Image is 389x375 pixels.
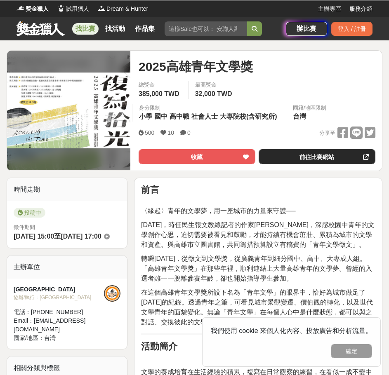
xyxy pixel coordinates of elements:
[211,327,372,334] span: 我們使用 cookie 來個人化內容、投放廣告和分析流量。
[141,289,373,326] span: 在這個高雄青年文學獎所設下名為「青年文學」的眼界中，恰好為城市做足了[DATE]的紀錄。透過青年之筆，可看見城市景觀變遷、價值觀的轉化，以及世代文學青年的面貌變化。無論「青年文學」在每個人心中是...
[57,5,89,13] a: Logo試用獵人
[349,5,372,13] a: 服務介紹
[61,233,101,240] span: [DATE] 17:00
[26,5,49,13] span: 獎金獵人
[7,73,130,149] img: Cover Image
[195,81,234,89] span: 最高獎金
[154,113,167,120] span: 國中
[141,185,159,195] strong: 前言
[139,57,253,76] span: 2025高雄青年文學獎
[72,23,99,35] a: 找比賽
[14,233,54,240] span: [DATE] 15:00
[14,285,104,294] div: [GEOGRAPHIC_DATA]
[293,113,306,120] span: 台灣
[141,221,375,248] span: [DATE]，時任民生報文教線記者的作家[PERSON_NAME]，深感校園中青年的文學創作心思，迫切需要被看見和鼓勵，才能持續有機會茁壯、累積為城市的文學和資產。與高雄市立圖書館，共同籌措預算...
[102,23,128,35] a: 找活動
[286,22,327,36] a: 辦比賽
[259,149,375,164] a: 前往比賽網站
[106,5,148,13] span: Dream & Hunter
[57,4,65,12] img: Logo
[14,208,45,218] span: 投稿中
[14,308,104,316] div: 電話： [PHONE_NUMBER]
[139,104,279,112] div: 身分限制
[139,90,179,97] span: 385,000 TWD
[132,23,158,35] a: 作品集
[44,335,56,341] span: 台灣
[139,113,152,120] span: 小學
[318,5,341,13] a: 主辦專區
[139,149,255,164] button: 收藏
[165,21,247,36] input: 這樣Sale也可以： 安聯人壽創意銷售法募集
[54,233,61,240] span: 至
[293,104,327,112] div: 國籍/地區限制
[14,294,104,301] div: 協辦/執行： [GEOGRAPHIC_DATA]
[187,129,191,136] span: 0
[331,344,372,358] button: 確定
[17,4,25,12] img: Logo
[17,5,49,13] a: Logo獎金獵人
[139,81,182,89] span: 總獎金
[141,341,177,352] strong: 活動簡介
[170,113,189,120] span: 高中職
[191,113,218,120] span: 社會人士
[319,127,335,139] span: 分享至
[331,22,372,36] div: 登入 / 註冊
[66,5,89,13] span: 試用獵人
[14,224,35,230] span: 徵件期間
[97,4,106,12] img: Logo
[145,129,154,136] span: 500
[7,255,127,279] div: 主辦單位
[14,316,104,334] div: Email： [EMAIL_ADDRESS][DOMAIN_NAME]
[141,207,296,214] span: 〈緣起〉青年的文學夢，用一座城市的力量來守護──
[220,113,277,120] span: 大專院校(含研究所)
[167,129,174,136] span: 10
[7,178,127,201] div: 時間走期
[141,255,372,282] span: 轉瞬[DATE]，從徵文到文學獎，從廣義青年到細分國中、高中、大專成人組。「高雄青年文學獎」在那些年裡，順利連結上大量高雄青年的文學夢。曾經的入選者雖一一脫離參賽年齡，卻也開始指導學生參加。
[195,90,232,97] span: 32,000 TWD
[97,5,148,13] a: LogoDream & Hunter
[14,335,44,341] span: 國家/地區：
